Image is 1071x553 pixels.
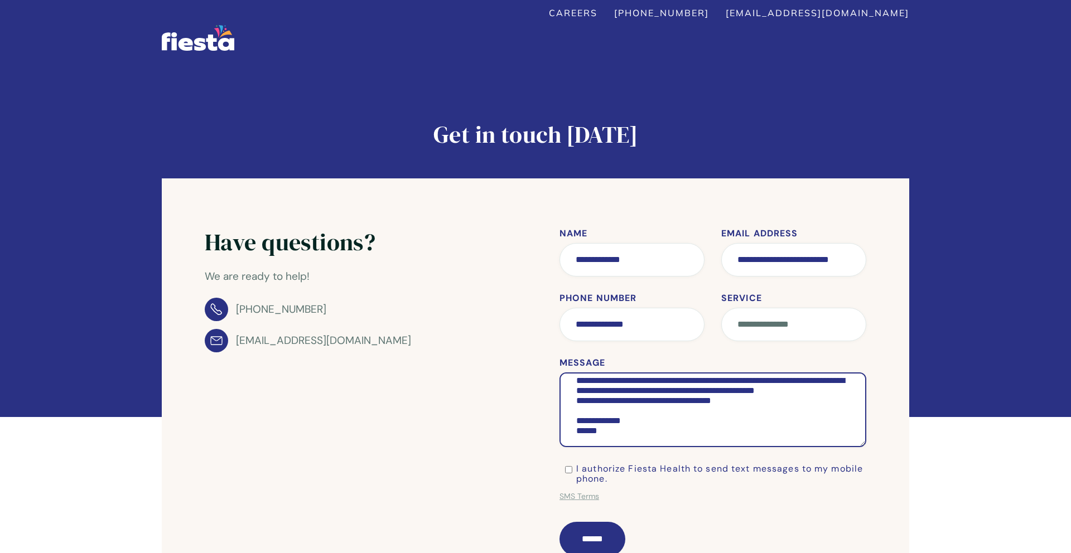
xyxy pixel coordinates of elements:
label: Email Address [721,229,866,239]
a: SMS Terms [559,488,599,506]
a: [PHONE_NUMBER] [614,7,709,18]
p: We are ready to help! [205,268,411,285]
label: Message [559,358,866,368]
h1: Get in touch [DATE] [162,122,909,147]
span: I authorize Fiesta Health to send text messages to my mobile phone. [576,464,866,484]
div: [EMAIL_ADDRESS][DOMAIN_NAME] [236,332,411,350]
a: [EMAIL_ADDRESS][DOMAIN_NAME] [726,7,909,18]
img: Email Icon - Doctor Webflow Template [205,329,228,352]
input: I authorize Fiesta Health to send text messages to my mobile phone. [565,466,572,473]
img: Phone Icon - Doctor Webflow Template [205,298,228,321]
h2: Have questions? [205,229,411,256]
a: home [162,30,234,51]
a: [PHONE_NUMBER] [205,298,326,321]
div: [PHONE_NUMBER] [236,300,326,318]
label: Phone Number [559,293,705,303]
label: Name [559,229,705,239]
a: [EMAIL_ADDRESS][DOMAIN_NAME] [205,329,411,352]
a: Careers [549,7,597,18]
label: Service [721,293,866,303]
